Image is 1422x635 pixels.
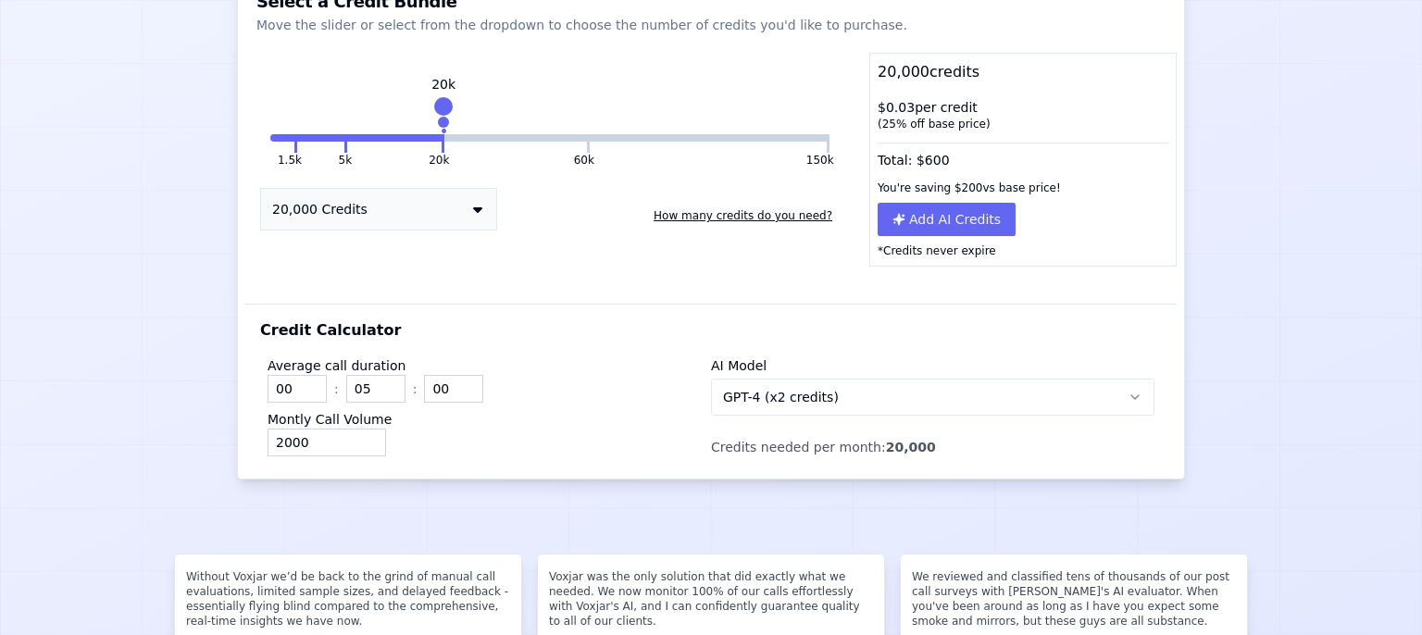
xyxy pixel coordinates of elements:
[260,188,497,230] button: 20,000 Credits
[256,16,1166,34] p: Move the slider or select from the dropdown to choose the number of credits you'd like to purchase.
[339,153,353,168] button: 5k
[870,54,1176,91] div: 20,000 credits
[590,134,827,142] button: 150k
[723,388,839,406] span: GPT-4 (x2 credits)
[806,153,834,168] button: 150k
[711,358,767,373] label: AI Model
[870,236,1176,266] p: *Credits never expire
[270,134,294,142] button: 1.5k
[711,438,1154,456] p: Credits needed per month:
[886,440,936,454] span: 20,000
[431,75,455,93] div: 20k
[268,412,392,427] label: Montly Call Volume
[870,91,1176,139] div: $ 0.03 per credit
[444,134,586,142] button: 60k
[413,380,418,398] span: :
[870,139,1176,173] div: Total: $ 600
[878,117,1168,131] div: ( 25 % off base price)
[278,153,302,168] button: 1.5k
[297,134,344,142] button: 5k
[870,173,1176,203] div: You're saving $ 200 vs base price!
[268,358,405,373] label: Average call duration
[347,134,442,142] button: 20k
[334,380,339,398] span: :
[574,153,594,168] button: 60k
[878,203,1016,236] button: Add AI Credits
[260,319,401,342] p: Credit Calculator
[646,201,840,230] button: How many credits do you need?
[429,153,449,168] button: 20k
